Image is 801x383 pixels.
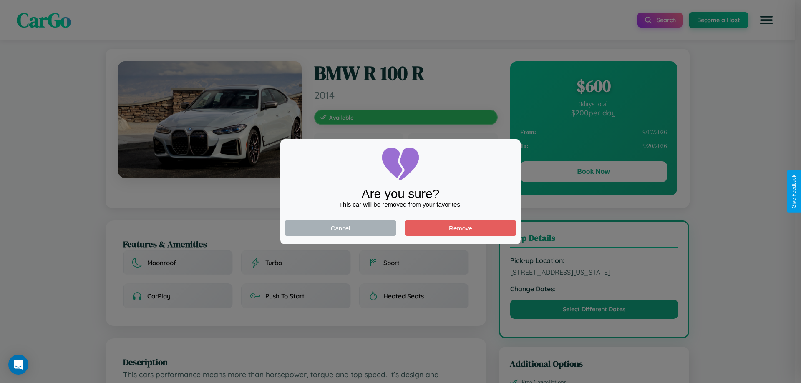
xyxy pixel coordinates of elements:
[791,175,797,208] div: Give Feedback
[8,355,28,375] div: Open Intercom Messenger
[380,143,421,185] img: broken-heart
[285,187,516,201] div: Are you sure?
[285,201,516,208] div: This car will be removed from your favorites.
[405,220,516,236] button: Remove
[285,220,396,236] button: Cancel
